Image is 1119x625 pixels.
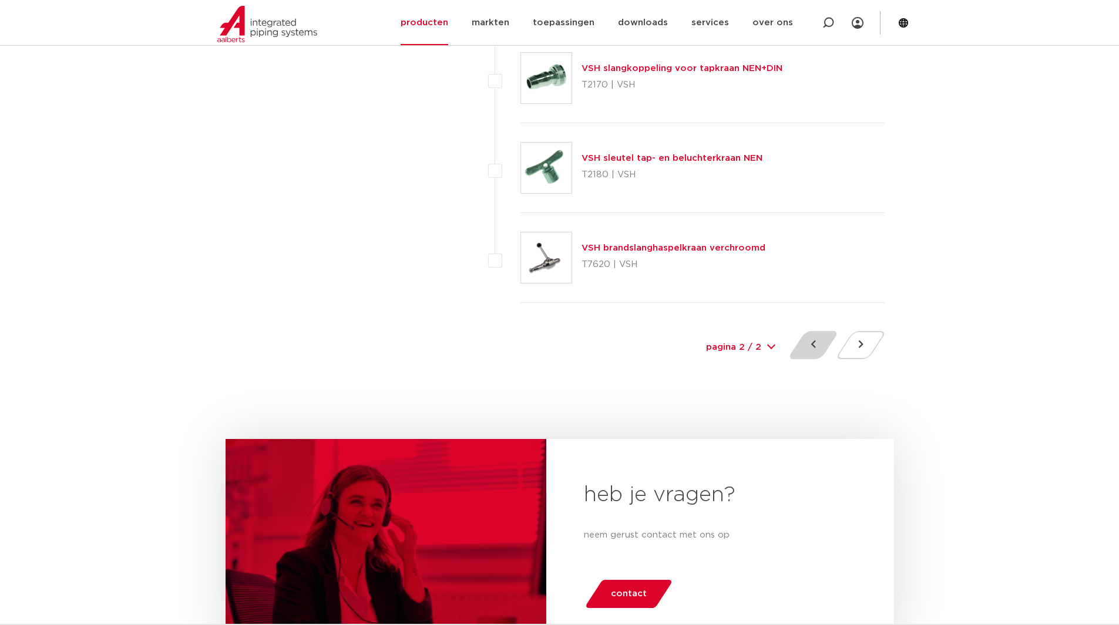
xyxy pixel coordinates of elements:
[611,585,647,603] span: contact
[521,143,572,193] img: Thumbnail for VSH sleutel tap- en beluchterkraan NEN
[582,244,765,252] a: VSH brandslanghaspelkraan verchroomd
[584,481,856,509] h2: heb je vragen?
[584,528,856,542] p: neem gerust contact met ons op
[582,64,782,73] a: VSH slangkoppeling voor tapkraan NEN+DIN
[584,580,673,608] a: contact
[521,232,572,283] img: Thumbnail for VSH brandslanghaspelkraan verchroomd
[582,76,782,94] p: T2170 | VSH
[582,255,765,274] p: T7620 | VSH
[582,154,762,163] a: VSH sleutel tap- en beluchterkraan NEN
[521,53,572,103] img: Thumbnail for VSH slangkoppeling voor tapkraan NEN+DIN
[582,165,762,184] p: T2180 | VSH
